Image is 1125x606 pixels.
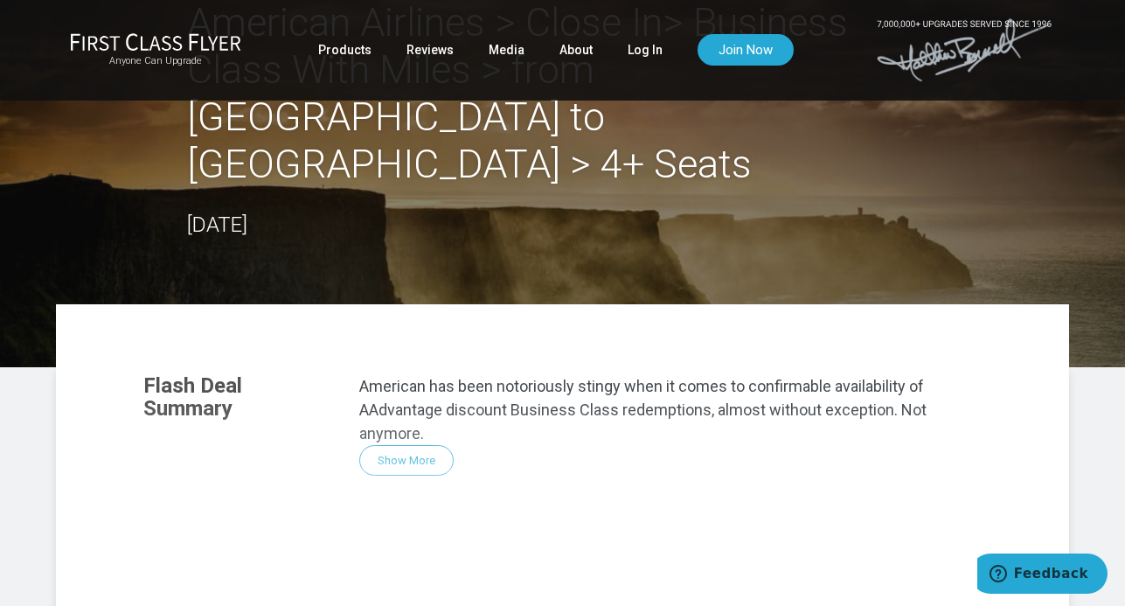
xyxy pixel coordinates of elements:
h3: Flash Deal Summary [143,374,333,421]
a: First Class FlyerAnyone Can Upgrade [70,32,241,67]
a: About [559,34,593,66]
time: [DATE] [187,212,247,237]
a: Products [318,34,372,66]
a: Reviews [406,34,454,66]
img: First Class Flyer [70,32,241,51]
p: American has been notoriously stingy when it comes to confirmable availability of AAdvantage disc... [359,374,981,445]
a: Log In [628,34,663,66]
iframe: Opens a widget where you can find more information [977,554,1108,597]
small: Anyone Can Upgrade [70,55,241,67]
a: Join Now [698,34,794,66]
a: Media [489,34,524,66]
